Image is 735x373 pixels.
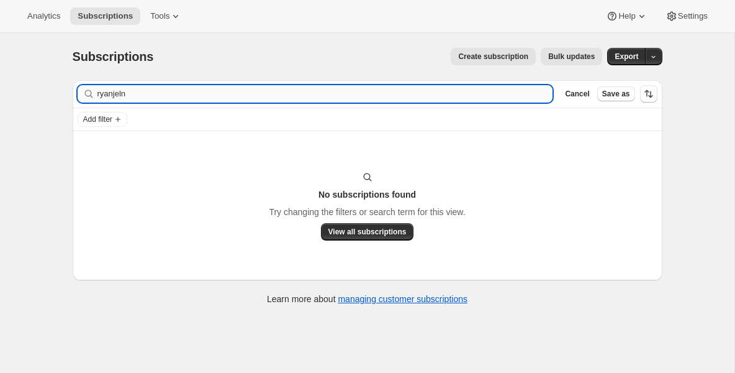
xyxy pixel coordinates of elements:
[27,11,60,21] span: Analytics
[97,85,553,103] input: Filter subscribers
[565,89,589,99] span: Cancel
[602,89,630,99] span: Save as
[678,11,708,21] span: Settings
[597,86,635,101] button: Save as
[150,11,169,21] span: Tools
[598,7,655,25] button: Help
[70,7,140,25] button: Subscriptions
[451,48,536,65] button: Create subscription
[560,86,594,101] button: Cancel
[618,11,635,21] span: Help
[658,7,715,25] button: Settings
[269,206,465,218] p: Try changing the filters or search term for this view.
[328,227,407,237] span: View all subscriptions
[78,112,127,127] button: Add filter
[78,11,133,21] span: Subscriptions
[267,293,467,305] p: Learn more about
[548,52,595,62] span: Bulk updates
[615,52,638,62] span: Export
[321,223,414,241] button: View all subscriptions
[20,7,68,25] button: Analytics
[318,188,416,201] h3: No subscriptions found
[83,114,112,124] span: Add filter
[640,85,657,103] button: Sort the results
[143,7,189,25] button: Tools
[607,48,646,65] button: Export
[458,52,528,62] span: Create subscription
[338,294,467,304] a: managing customer subscriptions
[541,48,602,65] button: Bulk updates
[73,50,154,63] span: Subscriptions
